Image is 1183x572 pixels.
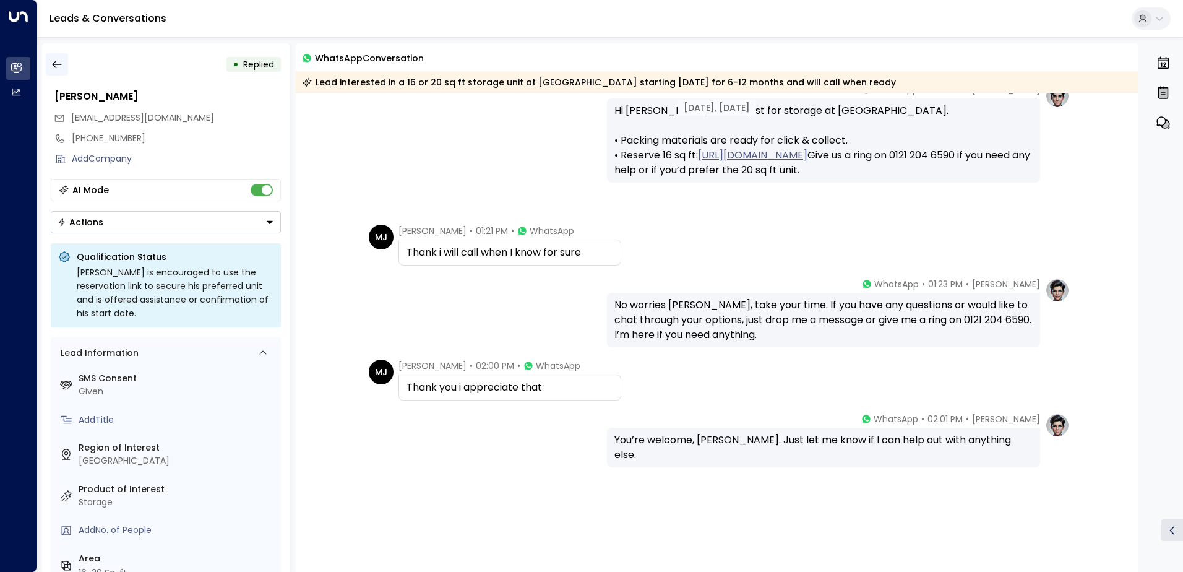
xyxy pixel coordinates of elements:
div: AI Mode [72,184,109,196]
div: Actions [58,217,103,228]
span: • [921,413,924,425]
div: Hi [PERSON_NAME] – this is just for storage at [GEOGRAPHIC_DATA]. • Packing materials are ready f... [614,103,1033,178]
div: Button group with a nested menu [51,211,281,233]
span: [PERSON_NAME] [972,278,1040,290]
span: 02:00 PM [476,360,514,372]
div: AddCompany [72,152,281,165]
label: Product of Interest [79,483,276,496]
span: [PERSON_NAME] [398,360,467,372]
span: • [966,413,969,425]
span: WhatsApp [530,225,574,237]
span: • [470,225,473,237]
div: Thank i will call when I know for sure [407,245,613,260]
div: [PHONE_NUMBER] [72,132,281,145]
div: Thank you i appreciate that [407,380,613,395]
span: Replied [243,58,274,71]
label: SMS Consent [79,372,276,385]
img: profile-logo.png [1045,413,1070,438]
div: Given [79,385,276,398]
span: WhatsApp [536,360,580,372]
span: • [966,278,969,290]
div: [DATE], [DATE] [678,100,756,116]
span: 02:01 PM [927,413,963,425]
a: Leads & Conversations [49,11,166,25]
span: • [517,360,520,372]
a: [URL][DOMAIN_NAME] [698,148,807,163]
div: Lead Information [56,347,139,360]
div: AddNo. of People [79,524,276,537]
label: Region of Interest [79,441,276,454]
span: 01:23 PM [928,278,963,290]
span: WhatsApp [874,278,919,290]
div: Storage [79,496,276,509]
img: profile-logo.png [1045,278,1070,303]
div: MJ [369,225,394,249]
span: [PERSON_NAME] [972,413,1040,425]
p: Qualification Status [77,251,273,263]
div: No worries [PERSON_NAME], take your time. If you have any questions or would like to chat through... [614,298,1033,342]
span: WhatsApp [874,413,918,425]
div: AddTitle [79,414,276,427]
span: martinjenns3427@gmail.com [71,111,214,124]
span: WhatsApp Conversation [315,51,424,65]
div: Lead interested in a 16 or 20 sq ft storage unit at [GEOGRAPHIC_DATA] starting [DATE] for 6-12 mo... [302,76,896,89]
div: You’re welcome, [PERSON_NAME]. Just let me know if I can help out with anything else. [614,433,1033,462]
span: • [922,278,925,290]
div: [PERSON_NAME] [54,89,281,104]
span: 01:21 PM [476,225,508,237]
div: [GEOGRAPHIC_DATA] [79,454,276,467]
div: • [233,53,239,76]
span: • [511,225,514,237]
span: [EMAIL_ADDRESS][DOMAIN_NAME] [71,111,214,124]
span: [PERSON_NAME] [398,225,467,237]
div: MJ [369,360,394,384]
span: • [470,360,473,372]
button: Actions [51,211,281,233]
label: Area [79,552,276,565]
div: [PERSON_NAME] is encouraged to use the reservation link to secure his preferred unit and is offer... [77,266,273,320]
